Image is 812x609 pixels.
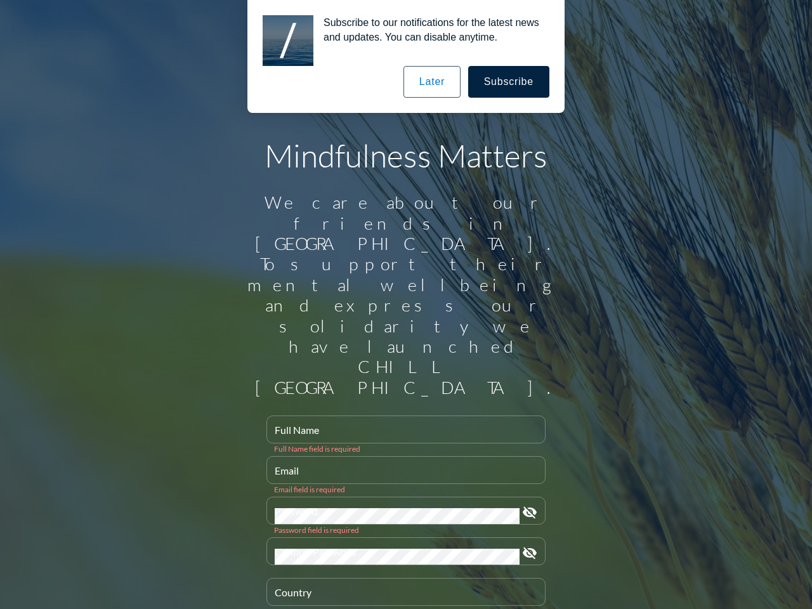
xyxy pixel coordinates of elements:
input: Email [275,468,537,483]
i: visibility_off [522,546,537,561]
button: Subscribe [468,66,549,98]
input: Password [275,508,520,524]
div: We care about our friends in [GEOGRAPHIC_DATA]. To support their mental wellbeing and express our... [241,192,571,398]
input: Full Name [275,427,537,443]
div: Subscribe to our notifications for the latest news and updates. You can disable anytime. [313,15,549,44]
i: visibility_off [522,505,537,520]
button: Later [403,66,461,98]
div: Password field is required [274,525,538,535]
div: Full Name field is required [274,444,538,454]
img: notification icon [263,15,313,66]
input: Confirm Password [275,549,520,565]
h1: Mindfulness Matters [241,136,571,174]
input: Country [275,589,537,605]
div: Email field is required [274,485,538,494]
